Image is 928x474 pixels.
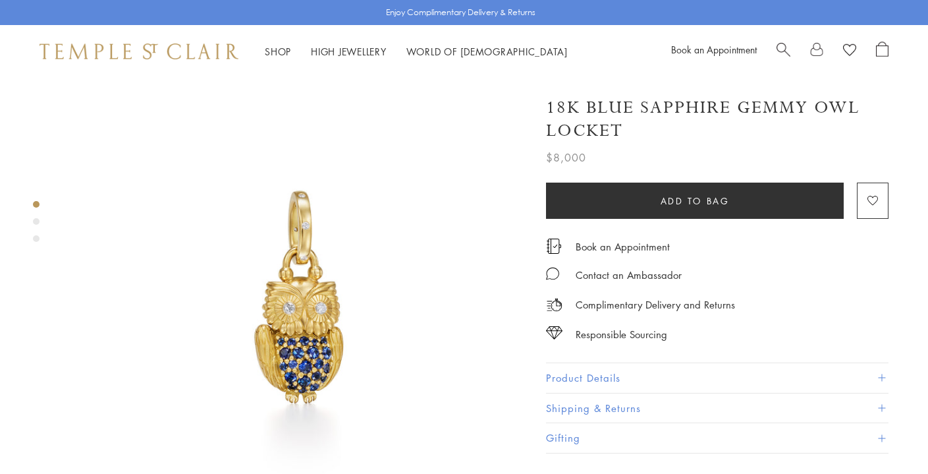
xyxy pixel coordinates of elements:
[311,45,387,58] a: High JewelleryHigh Jewellery
[546,363,888,393] button: Product Details
[406,45,568,58] a: World of [DEMOGRAPHIC_DATA]World of [DEMOGRAPHIC_DATA]
[546,96,888,142] h1: 18K Blue Sapphire Gemmy Owl Locket
[546,267,559,280] img: MessageIcon-01_2.svg
[40,44,238,59] img: Temple St. Clair
[576,326,667,343] div: Responsible Sourcing
[546,149,586,166] span: $8,000
[777,42,790,61] a: Search
[546,423,888,453] button: Gifting
[33,198,40,252] div: Product gallery navigation
[265,45,291,58] a: ShopShop
[671,43,757,56] a: Book an Appointment
[576,297,735,313] p: Complimentary Delivery and Returns
[876,42,888,61] a: Open Shopping Bag
[546,183,844,219] button: Add to bag
[546,297,562,313] img: icon_delivery.svg
[386,6,535,19] p: Enjoy Complimentary Delivery & Returns
[546,239,562,254] img: icon_appointment.svg
[546,326,562,340] img: icon_sourcing.svg
[843,42,856,61] a: View Wishlist
[265,44,568,60] nav: Main navigation
[576,267,682,283] div: Contact an Ambassador
[661,194,730,208] span: Add to bag
[576,239,670,254] a: Book an Appointment
[546,394,888,423] button: Shipping & Returns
